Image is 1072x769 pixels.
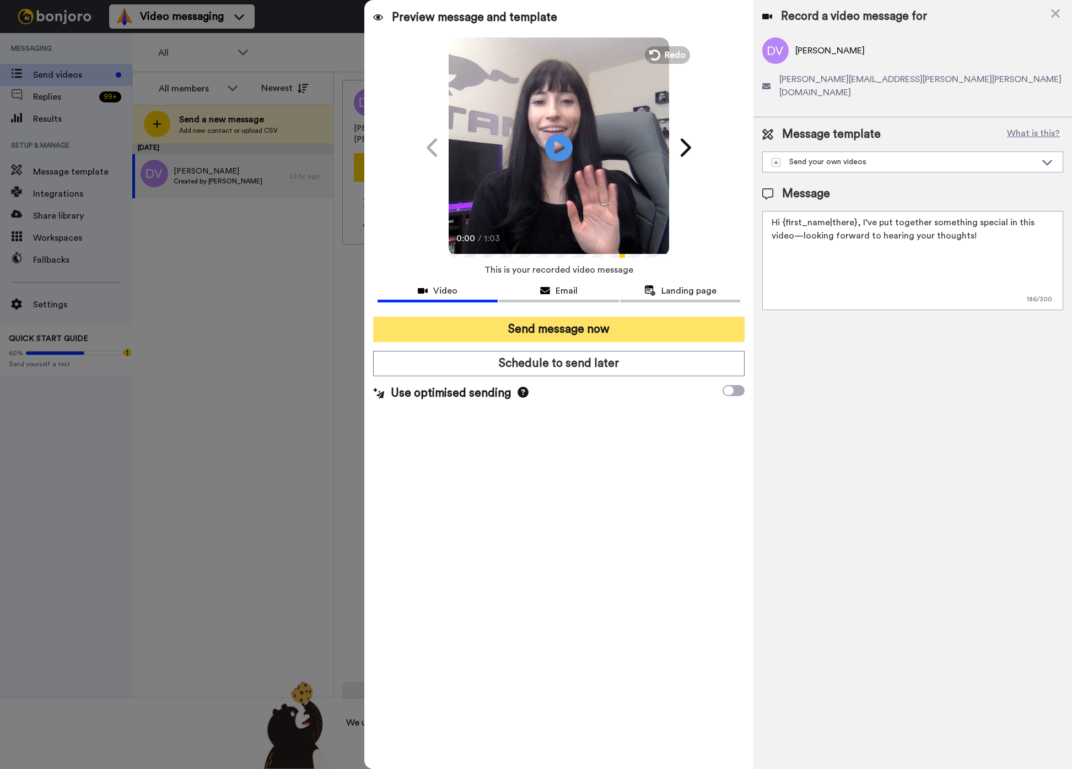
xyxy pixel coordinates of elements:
span: Use optimised sending [391,385,511,402]
img: demo-template.svg [772,158,780,167]
button: Send message now [373,317,745,342]
div: Send your own videos [772,156,1036,167]
button: What is this? [1004,126,1063,143]
span: [PERSON_NAME][EMAIL_ADDRESS][PERSON_NAME][PERSON_NAME][DOMAIN_NAME] [779,73,1063,99]
span: Message [782,186,830,202]
span: 1:03 [484,232,503,245]
span: Video [433,284,457,297]
span: 0:00 [456,232,476,245]
span: Email [556,284,578,297]
span: Message template [782,126,881,143]
span: This is your recorded video message [484,258,633,282]
textarea: Hi {first_name|there}, I’ve put together something special in this video—looking forward to heari... [762,211,1063,310]
button: Schedule to send later [373,351,745,376]
span: / [478,232,482,245]
span: Landing page [661,284,717,297]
